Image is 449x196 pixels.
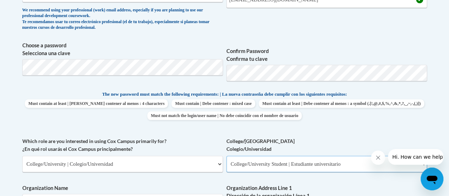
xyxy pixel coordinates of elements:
label: Which role are you interested in using Cox Campus primarily for? ¿En qué rol usarás el Cox Campus... [22,137,223,153]
span: Must contain at least | [PERSON_NAME] contener al menos : 4 characters [25,99,168,108]
span: Must not match the login/user name | No debe coincidir con el nombre de usuario [147,111,302,120]
label: College/[GEOGRAPHIC_DATA] Colegio/Universidad [226,137,427,153]
span: The new password must match the following requirements: | La nueva contraseña debe cumplir con lo... [102,91,347,97]
span: Must contain at least | Debe contener al menos : a symbol (.[!,@,#,$,%,^,&,*,?,_,~,-,(,)]) [259,99,424,108]
label: Organization Name [22,184,223,192]
iframe: Close message [371,150,385,165]
iframe: Button to launch messaging window [421,168,443,190]
div: We recommend using your professional (work) email address, especially if you are planning to use ... [22,7,223,31]
span: Must contain | Debe contener : mixed case [171,99,255,108]
iframe: Message from company [388,149,443,165]
span: Hi. How can we help? [4,5,58,11]
label: Confirm Password Confirma tu clave [226,47,427,63]
label: Choose a password Selecciona una clave [22,42,223,57]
